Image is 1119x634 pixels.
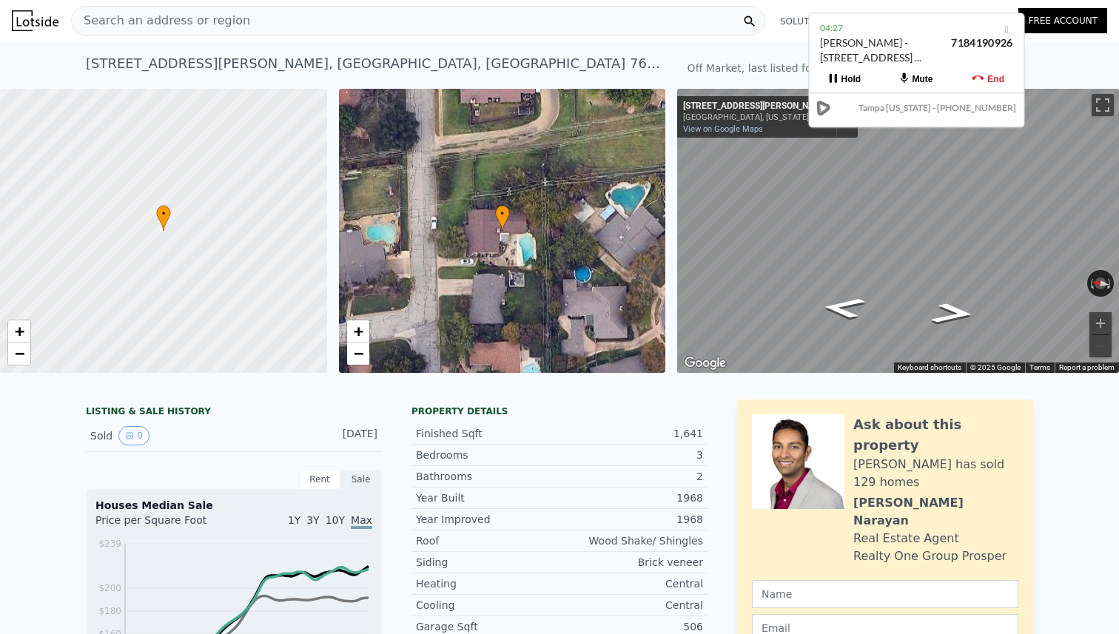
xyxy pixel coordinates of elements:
span: 1Y [288,514,300,526]
tspan: $180 [98,606,121,616]
button: Keyboard shortcuts [898,362,961,373]
span: © 2025 Google [970,363,1021,371]
tspan: $200 [98,583,121,593]
button: Zoom out [1089,335,1112,357]
a: Zoom in [347,320,369,343]
div: Bathrooms [416,469,559,484]
a: Zoom in [8,320,30,343]
button: Toggle fullscreen view [1092,94,1114,116]
path: Go North, Shady Grove Dr [804,292,884,323]
div: Houses Median Sale [95,498,372,513]
div: Central [559,576,703,591]
span: • [156,207,171,220]
div: [PERSON_NAME] has sold 129 homes [853,456,1018,491]
div: Sold [90,426,222,445]
div: Bedrooms [416,448,559,462]
button: Reset the view [1086,275,1115,291]
div: Brick veneer [559,555,703,570]
img: Lotside [12,10,58,31]
div: Map [677,89,1119,373]
a: Open this area in Google Maps (opens a new window) [681,354,730,373]
div: Siding [416,555,559,570]
a: Zoom out [8,343,30,365]
div: Price per Square Foot [95,513,234,536]
div: Sale [340,470,382,489]
div: Heating [416,576,559,591]
div: [STREET_ADDRESS][PERSON_NAME] [683,101,830,112]
span: − [15,344,24,362]
div: Central [559,598,703,613]
div: • [495,205,510,231]
button: Company [861,8,946,35]
button: View historical data [118,426,149,445]
div: Off Market, last listed for [688,61,816,75]
div: [PERSON_NAME] Narayan [853,494,1018,530]
div: Year Built [416,490,559,505]
div: Wood Shake/ Shingles [559,533,703,548]
div: Real Estate Agent [853,530,959,547]
div: Property details [411,405,708,417]
div: Roof [416,533,559,548]
path: Go South, Shady Grove Dr [913,298,993,329]
span: + [353,322,363,340]
span: + [15,322,24,340]
div: LISTING & SALE HISTORY [86,405,382,420]
div: 3 [559,448,703,462]
div: • [156,205,171,231]
tspan: $239 [98,539,121,549]
span: 10Y [326,514,345,526]
button: Rotate counterclockwise [1087,270,1095,297]
div: Cooling [416,598,559,613]
span: • [495,207,510,220]
button: Solutions [768,8,861,35]
div: 2 [559,469,703,484]
div: [STREET_ADDRESS][PERSON_NAME] , [GEOGRAPHIC_DATA] , [GEOGRAPHIC_DATA] 76021 [86,53,664,74]
div: Ask about this property [853,414,1018,456]
div: Rent [299,470,340,489]
div: Year Improved [416,512,559,527]
a: Terms (opens in new tab) [1029,363,1050,371]
div: 1968 [559,512,703,527]
div: 1,641 [559,426,703,441]
span: Max [351,514,372,529]
div: Garage Sqft [416,619,559,634]
a: Zoom out [347,343,369,365]
div: Street View [677,89,1119,373]
a: Report a problem [1059,363,1115,371]
img: Google [681,354,730,373]
span: Search an address or region [72,12,250,30]
a: View on Google Maps [683,124,763,134]
div: Realty One Group Prosper [853,547,1007,565]
div: Finished Sqft [416,426,559,441]
div: 1968 [559,490,703,505]
button: Zoom in [1089,312,1112,334]
span: 3Y [306,514,319,526]
div: [GEOGRAPHIC_DATA], [US_STATE] [683,112,830,122]
div: 506 [559,619,703,634]
a: Free Account [1018,8,1107,33]
div: [DATE] [312,426,377,445]
input: Name [752,580,1018,608]
button: Rotate clockwise [1106,270,1115,297]
span: − [353,344,363,362]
